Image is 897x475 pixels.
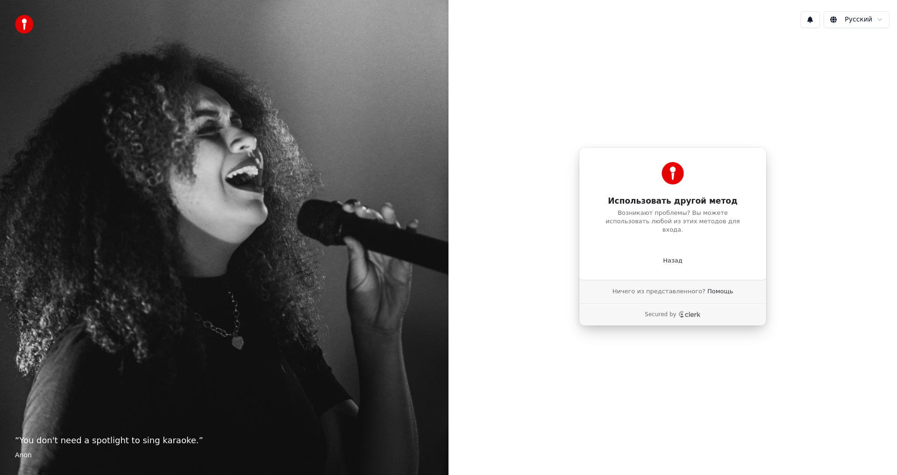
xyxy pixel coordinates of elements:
[598,196,748,207] h1: Использовать другой метод
[678,311,701,318] a: Clerk logo
[15,434,434,447] p: “ You don't need a spotlight to sing karaoke. ”
[598,209,748,234] p: Возникают проблемы? Вы можете использовать любой из этих методов для входа.
[707,287,733,296] a: Помощь
[645,311,676,319] p: Secured by
[612,287,705,296] span: Ничего из представленного?
[15,15,34,34] img: youka
[662,162,684,184] img: Youka
[663,256,683,265] a: Назад
[15,451,434,460] footer: Anon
